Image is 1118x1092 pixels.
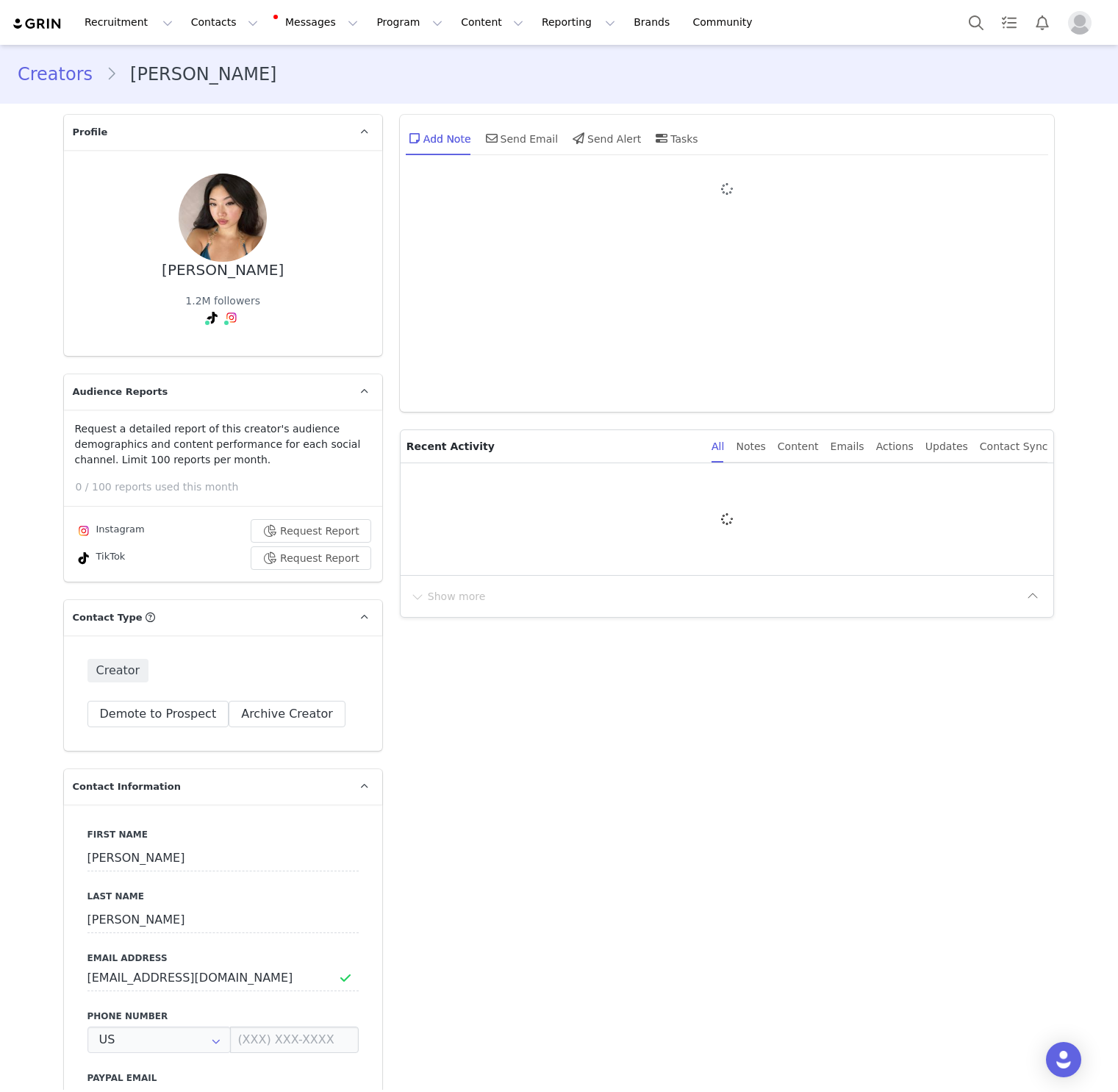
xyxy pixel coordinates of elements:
div: [PERSON_NAME] [162,262,284,279]
p: Recent Activity [406,430,700,463]
button: Request Report [251,546,371,570]
button: Request Report [251,519,371,543]
button: Archive Creator [229,701,345,727]
span: Contact Information [73,779,181,794]
div: Send Email [483,121,559,156]
input: (XXX) XXX-XXXX [230,1027,358,1053]
input: Country [87,1027,232,1053]
label: Paypal Email [87,1071,359,1085]
span: Profile [73,125,108,140]
button: Contacts [182,6,267,39]
img: instagram.svg [78,525,90,537]
img: placeholder-profile.jpg [1068,11,1092,35]
p: 0 / 100 reports used this month [76,479,382,495]
button: Show more [409,585,487,608]
button: Reporting [533,6,624,39]
label: Email Address [87,952,359,965]
div: Updates [925,430,968,463]
a: Community [684,6,768,39]
span: Audience Reports [73,385,168,399]
div: Add Note [406,121,471,156]
div: Open Intercom Messenger [1046,1042,1081,1077]
button: Content [452,6,532,39]
span: Creator [87,659,149,682]
div: Contact Sync [980,430,1048,463]
div: Notes [736,430,765,463]
button: Search [960,6,992,39]
a: Creators [18,61,106,88]
div: Instagram [75,522,145,540]
img: c4401760-06a0-4b0b-89e0-390f12b75ff6.jpg [179,174,267,262]
div: Content [778,430,819,463]
div: Send Alert [570,121,641,156]
a: Brands [625,6,683,39]
button: Profile [1059,11,1106,35]
div: TikTok [75,549,126,567]
img: grin logo [12,17,63,31]
div: Emails [831,430,864,463]
span: Contact Type [73,610,143,625]
label: Phone Number [87,1010,359,1023]
label: Last Name [87,890,359,903]
div: All [712,430,724,463]
img: instagram.svg [226,312,237,324]
button: Recruitment [76,6,182,39]
a: Tasks [993,6,1025,39]
button: Demote to Prospect [87,701,229,727]
label: First Name [87,828,359,841]
div: 1.2M followers [185,293,260,309]
button: Program [368,6,451,39]
div: Actions [876,430,914,463]
button: Notifications [1026,6,1058,39]
button: Messages [268,6,367,39]
input: Email Address [87,965,359,991]
div: Tasks [653,121,698,156]
p: Request a detailed report of this creator's audience demographics and content performance for eac... [75,421,371,468]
